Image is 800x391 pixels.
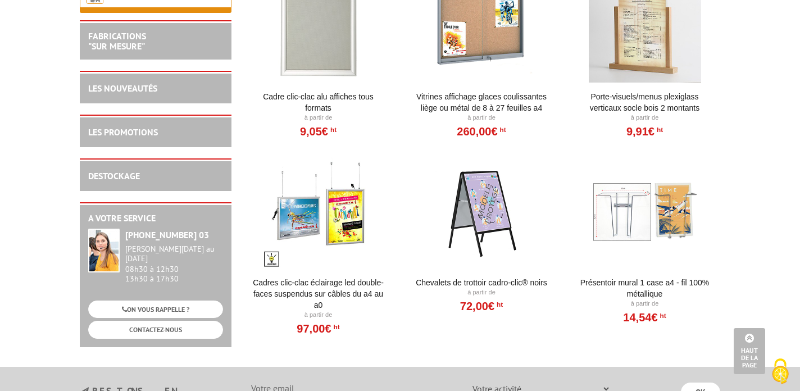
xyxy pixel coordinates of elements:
a: Chevalets de trottoir Cadro-Clic® Noirs [412,277,551,288]
img: Cookies (fenêtre modale) [766,357,794,385]
p: À partir de [412,113,551,122]
a: Cadre Clic-Clac Alu affiches tous formats [249,91,388,113]
a: LES PROMOTIONS [88,126,158,138]
div: [PERSON_NAME][DATE] au [DATE] [125,244,223,263]
a: 14,54€HT [623,314,666,321]
sup: HT [328,126,337,134]
sup: HT [494,301,503,308]
a: DESTOCKAGE [88,170,140,181]
a: FABRICATIONS"Sur Mesure" [88,30,146,52]
a: 72,00€HT [460,303,503,310]
p: À partir de [249,311,388,320]
p: À partir de [249,113,388,122]
a: 9,05€HT [300,128,337,135]
a: 260,00€HT [457,128,506,135]
sup: HT [658,312,666,320]
a: 9,91€HT [626,128,663,135]
a: CONTACTEZ-NOUS [88,321,223,338]
p: À partir de [575,113,714,122]
button: Cookies (fenêtre modale) [761,353,800,391]
h2: A votre service [88,213,223,224]
a: ON VOUS RAPPELLE ? [88,301,223,318]
a: Haut de la page [734,328,765,374]
img: widget-service.jpg [88,229,120,272]
a: 97,00€HT [297,325,339,332]
a: Vitrines affichage glaces coulissantes liège ou métal de 8 à 27 feuilles A4 [412,91,551,113]
a: Cadres clic-clac éclairage LED double-faces suspendus sur câbles du A4 au A0 [249,277,388,311]
sup: HT [654,126,663,134]
sup: HT [498,126,506,134]
p: À partir de [575,299,714,308]
a: Porte-Visuels/Menus Plexiglass Verticaux Socle Bois 2 Montants [575,91,714,113]
strong: [PHONE_NUMBER] 03 [125,229,209,240]
sup: HT [331,323,340,331]
p: À partir de [412,288,551,297]
a: LES NOUVEAUTÉS [88,83,157,94]
a: Présentoir mural 1 case A4 - Fil 100% métallique [575,277,714,299]
div: 08h30 à 12h30 13h30 à 17h30 [125,244,223,283]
